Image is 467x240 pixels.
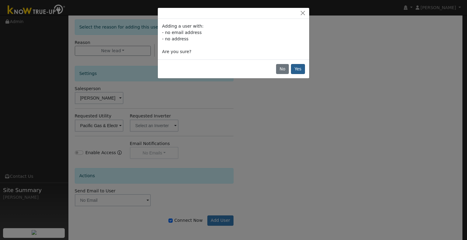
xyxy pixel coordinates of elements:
[276,64,289,74] button: No
[162,30,202,35] span: - no email address
[291,64,305,74] button: Yes
[162,24,203,29] span: Adding a user with:
[162,36,189,41] span: - no address
[162,49,191,54] span: Are you sure?
[299,10,307,16] button: Close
